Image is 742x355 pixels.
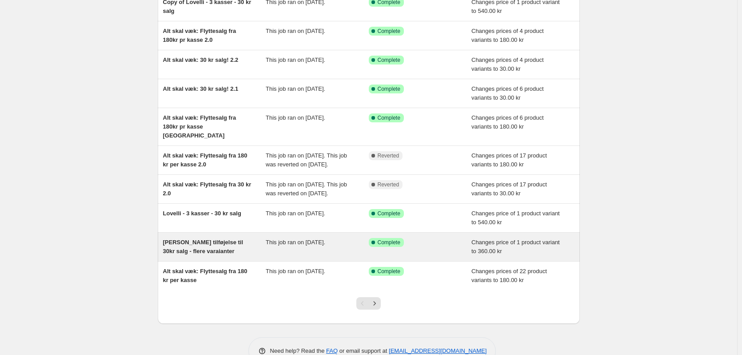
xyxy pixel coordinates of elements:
[471,210,560,226] span: Changes price of 1 product variant to 540.00 kr
[378,56,400,64] span: Complete
[163,239,243,254] span: [PERSON_NAME] tilføjelse til 30kr salg - flere varaianter
[471,28,544,43] span: Changes prices of 4 product variants to 180.00 kr
[471,181,547,197] span: Changes prices of 17 product variants to 30.00 kr
[471,152,547,168] span: Changes prices of 17 product variants to 180.00 kr
[163,210,241,217] span: Lovelli - 3 kasser - 30 kr salg
[163,114,236,139] span: Alt skal væk: Flyttesalg fra 180kr pr kasse [GEOGRAPHIC_DATA]
[378,210,400,217] span: Complete
[471,56,544,72] span: Changes prices of 4 product variants to 30.00 kr
[266,114,325,121] span: This job ran on [DATE].
[471,114,544,130] span: Changes prices of 6 product variants to 180.00 kr
[368,297,381,310] button: Next
[266,181,347,197] span: This job ran on [DATE]. This job was reverted on [DATE].
[163,268,247,283] span: Alt skal væk: Flyttesalg fra 180 kr per kasse
[378,28,400,35] span: Complete
[356,297,381,310] nav: Pagination
[378,152,399,159] span: Reverted
[378,114,400,121] span: Complete
[266,268,325,274] span: This job ran on [DATE].
[163,152,247,168] span: Alt skal væk: Flyttesalg fra 180 kr per kasse 2.0
[266,152,347,168] span: This job ran on [DATE]. This job was reverted on [DATE].
[378,268,400,275] span: Complete
[266,28,325,34] span: This job ran on [DATE].
[471,268,547,283] span: Changes prices of 22 product variants to 180.00 kr
[266,239,325,246] span: This job ran on [DATE].
[266,85,325,92] span: This job ran on [DATE].
[378,85,400,93] span: Complete
[378,239,400,246] span: Complete
[163,56,239,63] span: Alt skal væk: 30 kr salg! 2.2
[163,181,251,197] span: Alt skal væk: Flyttesalg fra 30 kr 2.0
[471,85,544,101] span: Changes prices of 6 product variants to 30.00 kr
[338,347,389,354] span: or email support at
[378,181,399,188] span: Reverted
[471,239,560,254] span: Changes price of 1 product variant to 360.00 kr
[389,347,487,354] a: [EMAIL_ADDRESS][DOMAIN_NAME]
[163,85,239,92] span: Alt skal væk: 30 kr salg! 2.1
[163,28,236,43] span: Alt skal væk: Flyttesalg fra 180kr pr kasse 2.0
[266,56,325,63] span: This job ran on [DATE].
[326,347,338,354] a: FAQ
[266,210,325,217] span: This job ran on [DATE].
[270,347,327,354] span: Need help? Read the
